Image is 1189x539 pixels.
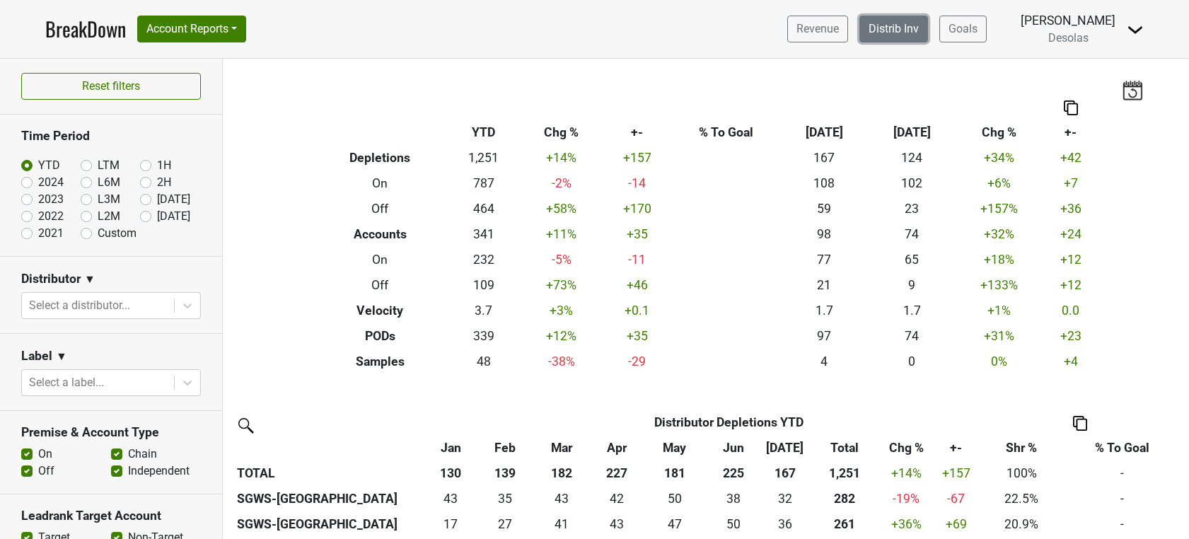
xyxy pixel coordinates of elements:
[233,486,424,511] th: SGWS-[GEOGRAPHIC_DATA]
[1043,170,1098,196] td: +7
[1043,196,1098,221] td: +36
[956,349,1043,374] td: 0 %
[157,174,171,191] label: 2H
[447,298,521,323] td: 3.7
[591,435,644,460] th: Apr: activate to sort column ascending
[1063,460,1181,486] td: -
[157,191,190,208] label: [DATE]
[21,129,201,144] h3: Time Period
[447,272,521,298] td: 109
[709,489,758,508] div: 38
[603,221,672,247] td: +35
[38,191,64,208] label: 2023
[313,196,447,221] th: Off
[809,486,881,511] th: 281.830
[424,460,478,486] th: 130
[128,463,190,480] label: Independent
[137,16,246,42] button: Account Reports
[1063,511,1181,537] td: -
[781,349,869,374] td: 4
[956,323,1043,349] td: +31 %
[781,272,869,298] td: 21
[447,247,521,272] td: 232
[706,511,761,537] td: 50
[427,489,475,508] div: 43
[761,460,808,486] th: 167
[482,515,529,533] div: 27
[956,120,1043,145] th: Chg %
[809,511,881,537] th: 261.167
[521,170,603,196] td: -2 %
[1021,11,1115,30] div: [PERSON_NAME]
[313,247,447,272] th: On
[313,349,447,374] th: Samples
[891,466,922,480] span: +14%
[644,460,707,486] th: 181
[868,196,956,221] td: 23
[447,120,521,145] th: YTD
[980,435,1063,460] th: Shr %: activate to sort column ascending
[809,435,881,460] th: Total: activate to sort column ascending
[478,410,980,435] th: Distributor Depletions YTD
[447,170,521,196] td: 787
[1127,21,1144,38] img: Dropdown Menu
[478,511,533,537] td: 27
[1043,272,1098,298] td: +12
[1043,145,1098,170] td: +42
[313,221,447,247] th: Accounts
[761,511,808,537] td: 36.333
[709,515,758,533] div: 50
[521,247,603,272] td: -5 %
[932,435,980,460] th: +-: activate to sort column ascending
[521,349,603,374] td: -38 %
[1043,349,1098,374] td: +4
[98,191,120,208] label: L3M
[672,120,781,145] th: % To Goal
[646,515,702,533] div: 47
[38,157,60,174] label: YTD
[603,272,672,298] td: +46
[447,196,521,221] td: 464
[521,145,603,170] td: +14 %
[233,511,424,537] th: SGWS-[GEOGRAPHIC_DATA]
[868,247,956,272] td: 65
[424,435,478,460] th: Jan: activate to sort column ascending
[21,425,201,440] h3: Premise & Account Type
[603,145,672,170] td: +157
[98,208,120,225] label: L2M
[533,460,591,486] th: 182
[1063,486,1181,511] td: -
[939,16,987,42] a: Goals
[706,435,761,460] th: Jun: activate to sort column ascending
[591,511,644,537] td: 43
[536,489,588,508] div: 43
[21,73,201,100] button: Reset filters
[812,489,876,508] div: 282
[956,221,1043,247] td: +32 %
[603,298,672,323] td: +0.1
[868,298,956,323] td: 1.7
[781,221,869,247] td: 98
[521,221,603,247] td: +11 %
[533,486,591,511] td: 43.166
[1043,298,1098,323] td: 0.0
[98,225,137,242] label: Custom
[84,271,95,288] span: ▼
[956,145,1043,170] td: +34 %
[868,145,956,170] td: 124
[706,486,761,511] td: 38
[603,247,672,272] td: -11
[1064,100,1078,115] img: Copy to clipboard
[646,489,702,508] div: 50
[521,323,603,349] td: +12 %
[859,16,928,42] a: Distrib Inv
[521,120,603,145] th: Chg %
[98,157,120,174] label: LTM
[521,298,603,323] td: +3 %
[781,170,869,196] td: 108
[956,298,1043,323] td: +1 %
[591,460,644,486] th: 227
[313,323,447,349] th: PODs
[1063,435,1181,460] th: % To Goal: activate to sort column ascending
[478,460,533,486] th: 139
